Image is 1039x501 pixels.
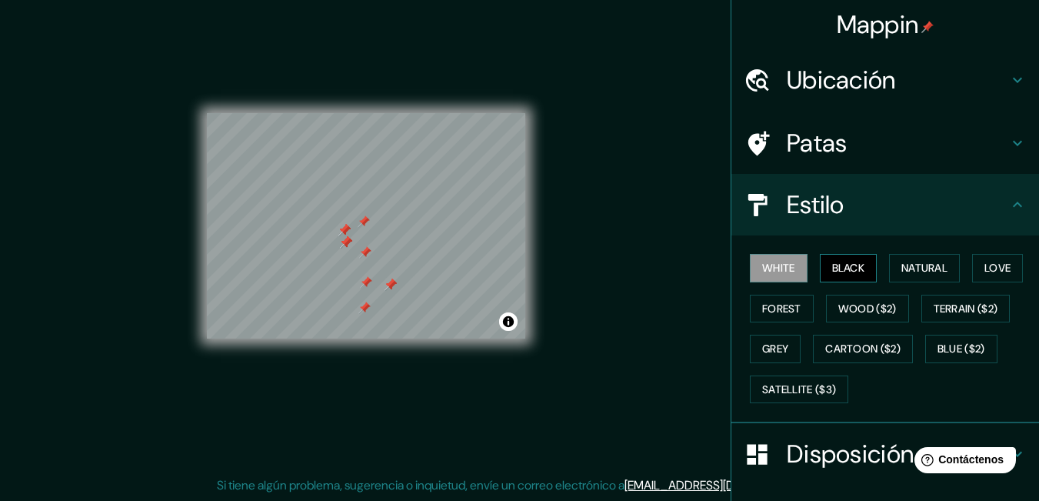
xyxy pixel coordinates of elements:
[826,295,909,323] button: Wood ($2)
[731,49,1039,111] div: Ubicación
[889,254,960,282] button: Natural
[837,8,919,41] font: Mappin
[972,254,1023,282] button: Love
[750,335,801,363] button: Grey
[207,113,525,339] canvas: Mapa
[499,312,518,331] button: Activar o desactivar atribución
[902,441,1022,484] iframe: Lanzador de widgets de ayuda
[787,189,844,221] font: Estilo
[787,438,914,470] font: Disposición
[925,335,997,363] button: Blue ($2)
[787,64,896,96] font: Ubicación
[813,335,913,363] button: Cartoon ($2)
[820,254,877,282] button: Black
[750,295,814,323] button: Forest
[731,112,1039,174] div: Patas
[731,174,1039,235] div: Estilo
[787,127,848,159] font: Patas
[750,376,848,404] button: Satellite ($3)
[217,477,624,493] font: Si tiene algún problema, sugerencia o inquietud, envíe un correo electrónico a
[731,423,1039,485] div: Disposición
[921,21,934,33] img: pin-icon.png
[624,477,814,493] a: [EMAIL_ADDRESS][DOMAIN_NAME]
[921,295,1011,323] button: Terrain ($2)
[750,254,808,282] button: White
